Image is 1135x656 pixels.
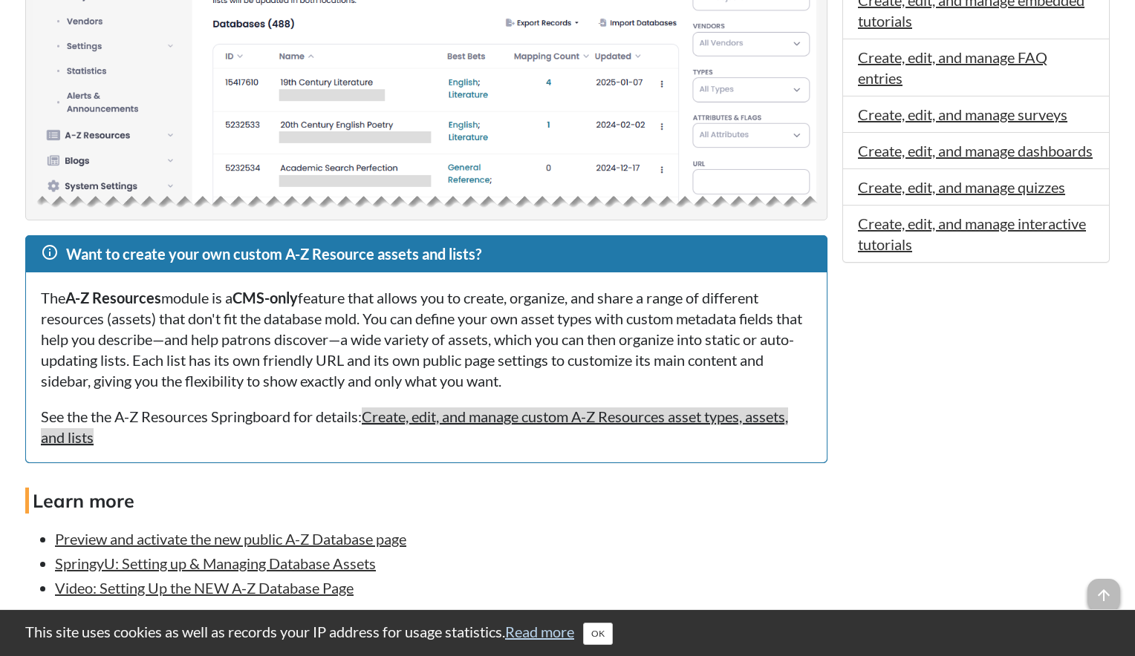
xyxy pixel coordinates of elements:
[858,178,1065,196] a: Create, edit, and manage quizzes
[41,406,812,447] p: See the the A-Z Resources Springboard for details:
[1087,580,1120,598] a: arrow_upward
[41,407,788,446] a: Create, edit, and manage custom A-Z Resources asset types, assets, and lists
[41,243,59,261] span: info
[25,488,827,514] h4: Learn more
[10,621,1125,645] div: This site uses cookies as well as records your IP address for usage statistics.
[858,105,1067,123] a: Create, edit, and manage surveys
[55,530,406,548] a: Preview and activate the new public A-Z Database page
[858,214,1086,253] a: Create, edit, and manage interactive tutorials
[232,289,298,306] strong: CMS-only
[55,579,354,597] a: Video: Setting Up the NEW A-Z Database Page
[858,48,1047,87] a: Create, edit, and manage FAQ entries
[66,245,481,263] span: Want to create your own custom A-Z Resource assets and lists?
[65,289,161,306] strong: A-Z Resources
[1087,579,1120,611] span: arrow_upward
[505,623,574,640] a: Read more
[583,623,613,645] button: Close
[858,142,1093,160] a: Create, edit, and manage dashboards
[41,287,812,391] p: The module is a feature that allows you to create, organize, and share a range of different resou...
[55,554,376,572] a: SpringyU: Setting up & Managing Database Assets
